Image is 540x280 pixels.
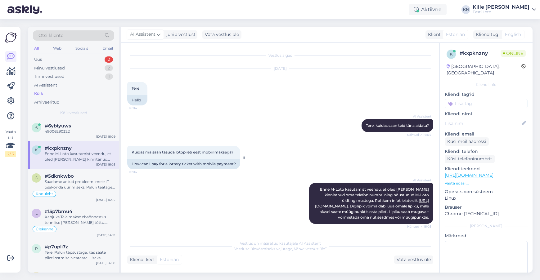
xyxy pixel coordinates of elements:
[36,192,53,196] span: Koduleht
[164,31,196,38] div: juhib vestlust
[473,10,529,15] div: Eesti Loto
[445,148,528,155] p: Kliendi telefon
[52,44,63,52] div: Web
[445,180,528,186] p: Vaata edasi ...
[38,32,63,39] span: Otsi kliente
[461,5,470,14] div: KN
[45,179,115,190] div: Saadame antud probleemi meie IT-osakonda uurimiseks. Palun teatage ka enda isikukood või e-posti ...
[36,227,53,231] span: Ülekanne
[96,162,115,167] div: [DATE] 16:05
[34,82,57,88] div: AI Assistent
[446,31,465,38] span: Estonian
[447,63,521,76] div: [GEOGRAPHIC_DATA], [GEOGRAPHIC_DATA]
[45,151,115,162] div: Enne M-Loto kasutamist veendu, et oled [PERSON_NAME] kinnitanud oma telefoninumbri ning nõustunud...
[445,82,528,87] div: Kliendi info
[129,170,152,174] span: 16:04
[45,250,115,261] div: Tere! Palun täpsustage, kas saate pileti ostmisel veateate. Lisaks soovitame Teil kustutada veebi...
[96,261,115,265] div: [DATE] 14:50
[34,56,42,63] div: Uus
[74,44,89,52] div: Socials
[127,66,433,71] div: [DATE]
[45,244,68,250] span: #p7upli7z
[234,247,326,251] span: Vestluse ülevõtmiseks vajutage
[160,256,179,263] span: Estonian
[127,95,147,105] div: Hello
[445,166,528,172] p: Klienditeekond
[127,159,240,169] div: How can I pay for a lottery ticket with mobile payment?
[45,214,115,225] div: Kahjuks Teie makse ebaõnnestus tehnilise [PERSON_NAME] tõttu. Kontrollisime makse [PERSON_NAME] k...
[127,256,155,263] div: Kliendi keel
[501,50,526,57] span: Online
[394,256,433,264] div: Võta vestlus üle
[35,125,38,130] span: 6
[34,73,65,80] div: Tiimi vestlused
[45,173,74,179] span: #5dknkwbo
[35,176,38,180] span: 5
[445,91,528,98] p: Kliendi tag'id
[409,4,447,15] div: Aktiivne
[366,123,429,128] span: Tere, kuidas saan teid täna aidata?
[473,5,529,10] div: Kille [PERSON_NAME]
[5,129,16,157] div: Vaata siia
[445,99,528,108] input: Lisa tag
[45,272,70,278] span: #c6aqsfim
[96,198,115,202] div: [DATE] 16:02
[132,86,139,91] span: Tere
[34,99,60,105] div: Arhiveeritud
[45,145,72,151] span: #kxpknzny
[34,91,43,97] div: Kõik
[35,211,38,216] span: l
[445,204,528,211] p: Brauser
[292,247,326,251] i: „Võtke vestlus üle”
[35,246,38,251] span: p
[445,120,520,127] input: Lisa nimi
[473,5,536,15] a: Kille [PERSON_NAME]Eesti Loto
[445,189,528,195] p: Operatsioonisüsteem
[60,110,87,116] span: Kõik vestlused
[407,132,431,137] span: Nähtud ✓ 16:04
[445,137,489,146] div: Küsi meiliaadressi
[460,50,501,57] div: # kxpknzny
[45,129,115,134] div: 49006290322
[240,241,321,246] span: Vestlus on määratud kasutajale AI Assistent
[445,155,495,163] div: Küsi telefoninumbrit
[202,30,241,39] div: Võta vestlus üle
[105,56,113,63] div: 2
[408,178,431,183] span: AI Assistent
[130,31,155,38] span: AI Assistent
[408,114,431,119] span: AI Assistent
[445,195,528,202] p: Linux
[34,65,65,71] div: Minu vestlused
[407,224,431,229] span: Nähtud ✓ 16:05
[45,123,71,129] span: #6ybtyuws
[97,233,115,238] div: [DATE] 14:51
[45,209,72,214] span: #l5p7bmu4
[129,106,152,110] span: 16:04
[445,223,528,229] div: [PERSON_NAME]
[473,31,500,38] div: Klienditugi
[315,187,430,220] span: Enne M-Loto kasutamist veendu, et oled [PERSON_NAME] kinnitanud oma telefoninumbri ning nõustunud...
[105,65,113,71] div: 2
[5,151,16,157] div: 2 / 3
[445,211,528,217] p: Chrome [TECHNICAL_ID]
[105,73,113,80] div: 1
[33,44,40,52] div: All
[101,44,114,52] div: Email
[445,131,528,137] p: Kliendi email
[5,32,17,43] img: Askly Logo
[132,150,233,154] span: Kuidas ma saan tasuda lotopileti eest mobiilimaksega?
[445,233,528,239] p: Märkmed
[445,172,493,178] a: [URL][DOMAIN_NAME]
[445,111,528,117] p: Kliendi nimi
[450,52,453,56] span: k
[127,53,433,58] div: Vestlus algas
[505,31,521,38] span: English
[425,31,441,38] div: Klient
[96,134,115,139] div: [DATE] 16:09
[35,148,38,152] span: k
